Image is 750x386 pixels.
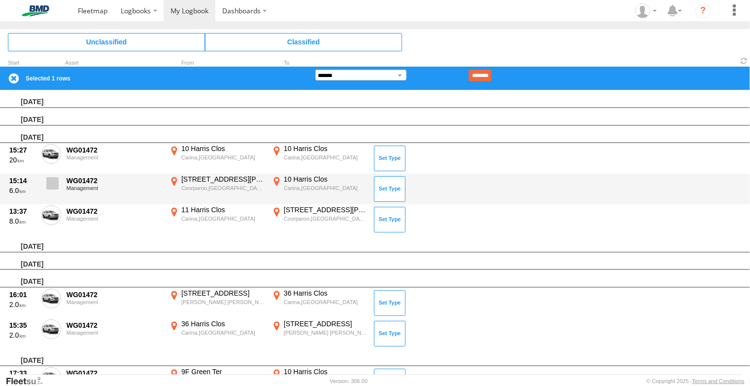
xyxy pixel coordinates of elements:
[67,369,162,378] div: WG01472
[181,215,265,222] div: Carina,[GEOGRAPHIC_DATA]
[168,319,266,348] label: Click to View Event Location
[9,207,36,216] div: 13:37
[8,73,20,84] label: Clear Selection
[8,61,37,66] div: Click to Sort
[67,146,162,154] div: WG01472
[205,33,402,51] span: Click to view Classified Trips
[270,144,369,173] label: Click to View Event Location
[67,290,162,299] div: WG01472
[10,5,61,16] img: bmd-logo.svg
[9,176,36,185] div: 15:14
[374,176,406,202] button: Click to Set
[270,289,369,317] label: Click to View Event Location
[270,175,369,203] label: Click to View Event Location
[738,56,750,66] span: Refresh
[692,378,745,384] a: Terms and Conditions
[9,290,36,299] div: 16:01
[374,321,406,347] button: Click to Set
[632,3,660,18] div: Andrew Brown
[168,61,266,66] div: From
[181,289,265,298] div: [STREET_ADDRESS]
[67,185,162,191] div: Management
[67,299,162,305] div: Management
[67,154,162,160] div: Management
[270,61,369,66] div: To
[5,376,51,386] a: Visit our Website
[67,207,162,216] div: WG01472
[270,205,369,234] label: Click to View Event Location
[270,319,369,348] label: Click to View Event Location
[284,299,367,306] div: Carina,[GEOGRAPHIC_DATA]
[284,205,367,214] div: [STREET_ADDRESS][PERSON_NAME]
[647,378,745,384] div: © Copyright 2025 -
[284,367,367,376] div: 10 Harris Clos
[181,154,265,161] div: Carina,[GEOGRAPHIC_DATA]
[9,146,36,154] div: 15:27
[695,3,711,19] i: ?
[181,299,265,306] div: [PERSON_NAME] [PERSON_NAME],[GEOGRAPHIC_DATA]
[9,300,36,309] div: 2.0
[168,175,266,203] label: Click to View Event Location
[8,33,205,51] span: Click to view Unclassified Trips
[181,144,265,153] div: 10 Harris Clos
[9,155,36,164] div: 20
[168,144,266,173] label: Click to View Event Location
[65,61,164,66] div: Asset
[374,207,406,232] button: Click to Set
[284,289,367,298] div: 36 Harris Clos
[67,321,162,330] div: WG01472
[168,289,266,317] label: Click to View Event Location
[284,215,367,222] div: Coorparoo,[GEOGRAPHIC_DATA]
[284,144,367,153] div: 10 Harris Clos
[374,290,406,316] button: Click to Set
[284,175,367,184] div: 10 Harris Clos
[168,205,266,234] label: Click to View Event Location
[330,378,368,384] div: Version: 306.00
[9,321,36,330] div: 15:35
[67,176,162,185] div: WG01472
[181,175,265,184] div: [STREET_ADDRESS][PERSON_NAME]
[181,367,265,376] div: 9F Green Ter
[284,329,367,336] div: [PERSON_NAME] [PERSON_NAME],[GEOGRAPHIC_DATA]
[374,146,406,171] button: Click to Set
[67,330,162,336] div: Management
[284,154,367,161] div: Carina,[GEOGRAPHIC_DATA]
[284,185,367,192] div: Carina,[GEOGRAPHIC_DATA]
[181,329,265,336] div: Carina,[GEOGRAPHIC_DATA]
[284,319,367,328] div: [STREET_ADDRESS]
[9,369,36,378] div: 17:33
[181,319,265,328] div: 36 Harris Clos
[181,205,265,214] div: 11 Harris Clos
[181,185,265,192] div: Coorparoo,[GEOGRAPHIC_DATA]
[9,331,36,340] div: 2.0
[9,186,36,195] div: 6.0
[67,216,162,222] div: Management
[9,217,36,226] div: 8.0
